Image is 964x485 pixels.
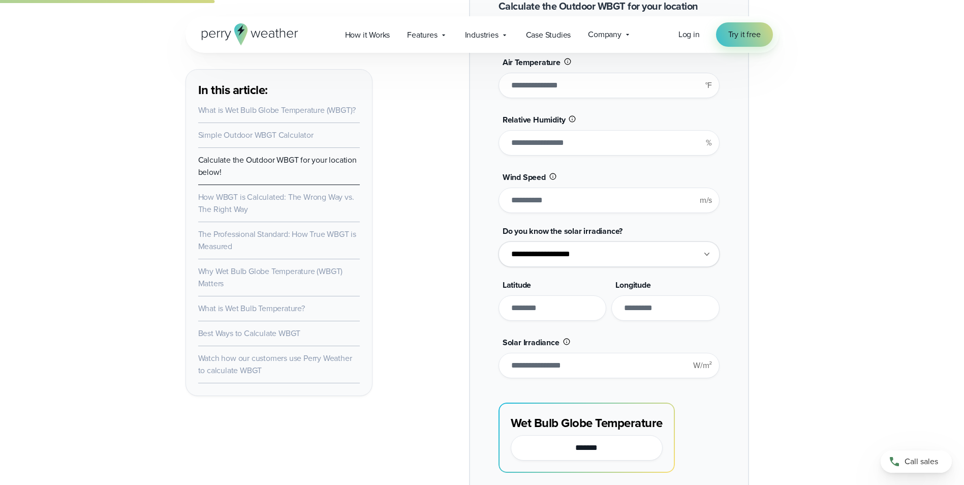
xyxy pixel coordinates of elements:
a: How WBGT is Calculated: The Wrong Way vs. The Right Way [198,191,354,215]
span: Longitude [615,279,650,291]
h3: In this article: [198,82,360,98]
a: Best Ways to Calculate WBGT [198,327,301,339]
a: How it Works [336,24,399,45]
span: How it Works [345,29,390,41]
span: Industries [465,29,499,41]
a: Call sales [881,450,952,473]
a: Why Wet Bulb Globe Temperature (WBGT) Matters [198,265,343,289]
span: Call sales [905,456,938,468]
a: Log in [678,28,700,41]
span: Wind Speed [503,171,546,183]
span: Company [588,28,621,41]
span: Do you know the solar irradiance? [503,225,623,237]
span: Log in [678,28,700,40]
span: Features [407,29,437,41]
a: Watch how our customers use Perry Weather to calculate WBGT [198,352,352,376]
a: What is Wet Bulb Temperature? [198,302,305,314]
span: Try it free [728,28,761,41]
span: Solar Irradiance [503,337,559,348]
a: What is Wet Bulb Globe Temperature (WBGT)? [198,104,356,116]
a: Simple Outdoor WBGT Calculator [198,129,314,141]
a: Calculate the Outdoor WBGT for your location below! [198,154,357,178]
span: Relative Humidity [503,114,566,126]
span: Case Studies [526,29,571,41]
a: Case Studies [517,24,580,45]
a: The Professional Standard: How True WBGT is Measured [198,228,356,252]
a: Try it free [716,22,773,47]
span: Air Temperature [503,56,561,68]
span: Latitude [503,279,531,291]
